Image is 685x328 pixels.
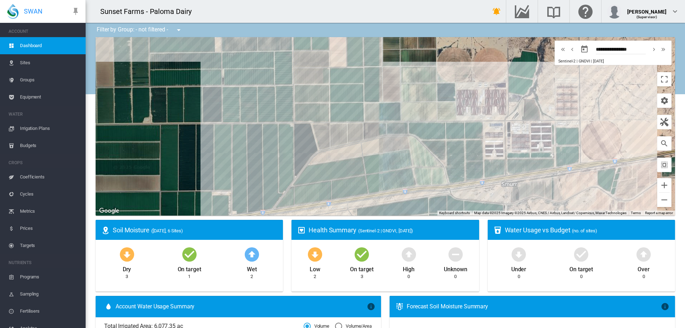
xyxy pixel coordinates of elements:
md-icon: icon-chevron-double-left [559,45,567,54]
div: Sunset Farms - Paloma Dairy [100,6,198,16]
span: CROPS [9,157,80,168]
span: Sampling [20,286,80,303]
a: Terms [631,211,641,215]
div: On target [569,263,593,273]
button: icon-chevron-right [649,45,659,54]
span: Map data ©2025 Imagery ©2025 Airbus, CNES / Airbus, Landsat / Copernicus, Maxar Technologies [474,211,626,215]
button: Zoom in [657,178,671,192]
button: icon-bell-ring [489,4,504,19]
div: 3 [361,273,363,280]
md-icon: icon-bell-ring [492,7,501,16]
div: Health Summary [309,226,473,234]
div: 0 [518,273,520,280]
div: Soil Moisture [113,226,277,234]
div: Unknown [444,263,467,273]
md-icon: icon-heart-box-outline [297,226,306,234]
img: profile.jpg [607,4,621,19]
a: Open this area in Google Maps (opens a new window) [97,206,121,216]
md-icon: icon-map-marker-radius [101,226,110,234]
button: icon-cog [657,94,671,108]
span: (Sentinel-2 | GNDVI, [DATE]) [358,228,413,233]
md-icon: icon-select-all [660,161,669,169]
div: High [403,263,415,273]
md-icon: icon-arrow-down-bold-circle [118,246,136,263]
div: Filter by Group: - not filtered - [91,23,188,37]
md-icon: icon-thermometer-lines [395,302,404,311]
md-icon: icon-water [104,302,113,311]
div: Wet [247,263,257,273]
button: icon-chevron-left [568,45,577,54]
button: icon-select-all [657,158,671,172]
div: On target [350,263,374,273]
button: md-calendar [577,42,592,56]
div: Under [511,263,527,273]
img: Google [97,206,121,216]
md-icon: icon-chevron-left [568,45,576,54]
span: Fertilisers [20,303,80,320]
div: 0 [454,273,457,280]
span: Account Water Usage Summary [116,303,367,311]
span: NUTRIENTS [9,257,80,268]
a: Report a map error [645,211,673,215]
div: [PERSON_NAME] [627,5,666,12]
button: icon-chevron-double-left [558,45,568,54]
md-icon: icon-information [367,302,375,311]
div: Over [638,263,650,273]
md-icon: icon-checkbox-marked-circle [353,246,370,263]
div: 1 [188,273,191,280]
span: SWAN [24,7,42,16]
span: WATER [9,109,80,120]
span: ([DATE], 6 Sites) [151,228,183,233]
md-icon: icon-arrow-down-bold-circle [306,246,324,263]
md-icon: icon-arrow-up-bold-circle [243,246,260,263]
span: Dashboard [20,37,80,54]
md-icon: Go to the Data Hub [513,7,531,16]
button: icon-menu-down [172,23,186,37]
md-icon: Click here for help [577,7,594,16]
md-icon: icon-cup-water [493,226,502,234]
md-icon: icon-pin [71,7,80,16]
md-icon: icon-checkbox-marked-circle [573,246,590,263]
span: Prices [20,220,80,237]
span: Cycles [20,186,80,203]
div: Dry [123,263,131,273]
span: (Supervisor) [636,15,658,19]
span: Budgets [20,137,80,154]
div: 2 [250,273,253,280]
span: Irrigation Plans [20,120,80,137]
span: Programs [20,268,80,286]
div: 2 [314,273,316,280]
div: 0 [580,273,583,280]
md-icon: icon-chevron-down [671,7,679,16]
button: icon-chevron-double-right [659,45,668,54]
button: Keyboard shortcuts [439,211,470,216]
md-icon: icon-cog [660,96,669,105]
md-icon: icon-minus-circle [447,246,464,263]
img: SWAN-Landscape-Logo-Colour-drop.png [7,4,19,19]
div: On target [178,263,201,273]
span: Equipment [20,89,80,106]
div: 0 [407,273,410,280]
md-icon: icon-chevron-double-right [659,45,667,54]
div: Low [310,263,320,273]
md-icon: icon-arrow-up-bold-circle [400,246,417,263]
div: 0 [643,273,645,280]
md-icon: icon-chevron-right [650,45,658,54]
span: Coefficients [20,168,80,186]
div: Forecast Soil Moisture Summary [407,303,661,311]
md-icon: icon-arrow-up-bold-circle [635,246,652,263]
button: Toggle fullscreen view [657,72,671,86]
md-icon: icon-magnify [660,139,669,148]
span: Sentinel-2 | GNDVI [558,59,590,64]
button: icon-magnify [657,136,671,151]
span: Sites [20,54,80,71]
span: (no. of sites) [572,228,597,233]
md-icon: icon-information [661,302,669,311]
div: 3 [126,273,128,280]
span: Metrics [20,203,80,220]
span: Groups [20,71,80,89]
md-icon: Search the knowledge base [545,7,562,16]
button: Zoom out [657,193,671,207]
md-icon: icon-menu-down [174,26,183,34]
div: Water Usage vs Budget [505,226,669,234]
